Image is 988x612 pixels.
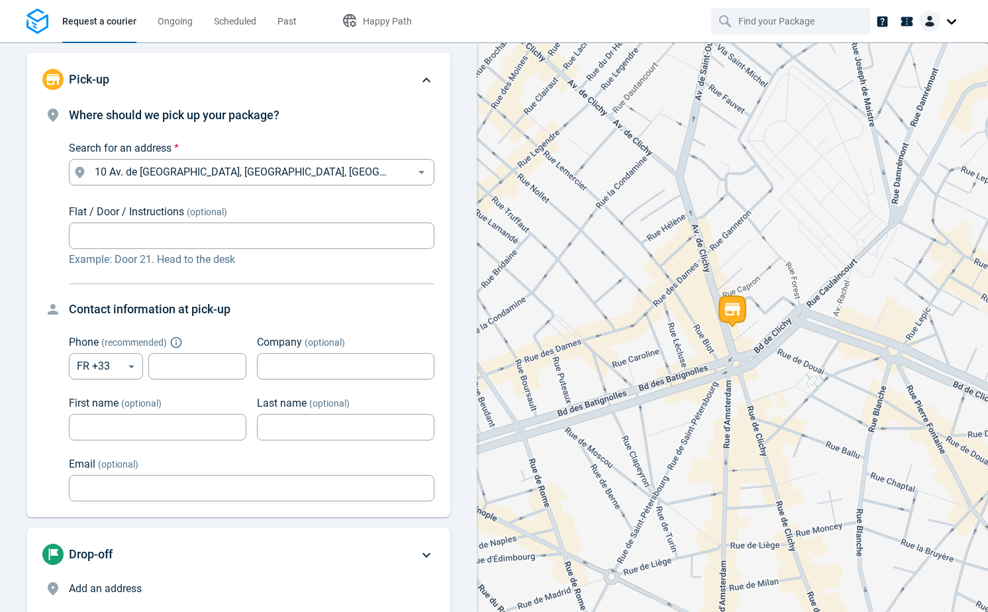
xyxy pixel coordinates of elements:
[305,337,345,348] span: (optional)
[101,337,167,348] span: ( recommended )
[214,16,256,26] span: Scheduled
[26,9,48,34] img: Logo
[172,338,180,346] button: Explain "Recommended"
[69,458,95,470] span: Email
[277,16,297,26] span: Past
[69,397,119,409] span: First name
[413,164,430,181] button: Open
[69,582,142,595] span: Add an address
[69,336,99,348] span: Phone
[158,16,193,26] span: Ongoing
[69,353,143,380] div: FR +33
[309,398,350,409] span: (optional)
[363,16,412,26] span: Happy Path
[69,300,434,319] h4: Contact information at pick-up
[69,205,184,218] span: Flat / Door / Instructions
[257,397,307,409] span: Last name
[121,398,162,409] span: (optional)
[919,11,940,32] img: Client
[187,207,227,217] span: (optional)
[738,9,846,34] input: Find your Package
[69,142,172,154] span: Search for an address
[62,16,136,26] span: Request a courier
[69,108,279,122] span: Where should we pick up your package?
[26,106,450,517] div: Pick-up
[69,547,113,561] span: Drop-off
[98,459,138,470] span: (optional)
[257,336,302,348] span: Company
[69,72,109,86] span: Pick-up
[69,252,434,268] p: Example: Door 21. Head to the desk
[26,53,450,106] div: Pick-up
